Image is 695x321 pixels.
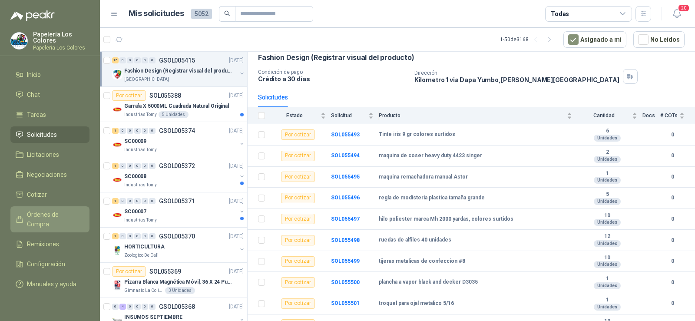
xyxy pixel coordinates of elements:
img: Company Logo [112,210,122,220]
b: maquina remachadora manual Astor [379,174,468,181]
b: 10 [577,255,637,261]
p: [DATE] [229,56,244,65]
div: 0 [149,304,156,310]
span: Solicitudes [27,130,57,139]
p: [DATE] [229,127,244,135]
b: SOL055496 [331,195,360,201]
div: 0 [149,163,156,169]
div: 0 [127,128,133,134]
a: SOL055497 [331,216,360,222]
b: 5 [577,191,637,198]
a: Por cotizarSOL055388[DATE] Company LogoGarrafa X 5000ML Cuadrada Natural OriginalIndustrias Tomy5... [100,87,247,122]
b: 0 [660,194,685,202]
div: Todas [551,9,569,19]
div: 4 [119,304,126,310]
div: 0 [127,57,133,63]
div: Unidades [594,177,621,184]
th: Producto [379,107,577,124]
a: Configuración [10,256,89,272]
div: Por cotizar [281,277,315,288]
p: [DATE] [229,268,244,276]
button: Asignado a mi [563,31,626,48]
th: # COTs [660,107,695,124]
span: Licitaciones [27,150,59,159]
a: 1 0 0 0 0 0 GSOL005372[DATE] Company LogoSC00008Industrias Tomy [112,161,245,189]
a: Órdenes de Compra [10,206,89,232]
div: 0 [134,304,141,310]
div: 0 [127,233,133,239]
th: Cantidad [577,107,642,124]
span: Órdenes de Compra [27,210,81,229]
div: 0 [119,57,126,63]
th: Solicitud [331,107,379,124]
a: Licitaciones [10,146,89,163]
div: Por cotizar [281,235,315,245]
button: 20 [669,6,685,22]
div: 1 [112,198,119,204]
a: 1 0 0 0 0 0 GSOL005370[DATE] Company LogoHORTICULTURAZoologico De Cali [112,231,245,259]
b: tijeras metalicas de confeccion #8 [379,258,465,265]
p: Gimnasio La Colina [124,287,163,294]
b: hilo poliester marca Mh 2000 yardas, colores surtidos [379,216,513,223]
div: 0 [127,304,133,310]
div: 0 [149,233,156,239]
div: 0 [134,163,141,169]
img: Company Logo [11,33,27,49]
div: Por cotizar [281,256,315,267]
a: Chat [10,86,89,103]
span: Manuales y ayuda [27,279,76,289]
div: Unidades [594,282,621,289]
p: SC00007 [124,208,146,216]
div: 0 [149,57,156,63]
b: Tinte iris 9 gr colores surtidos [379,131,455,138]
div: Unidades [594,304,621,311]
div: 15 [112,57,119,63]
b: troquel para ojal metalico 5/16 [379,300,454,307]
a: Tareas [10,106,89,123]
span: Tareas [27,110,46,119]
img: Company Logo [112,175,122,185]
a: 1 0 0 0 0 0 GSOL005371[DATE] Company LogoSC00007Industrias Tomy [112,196,245,224]
span: Inicio [27,70,41,79]
div: 1 - 50 de 3168 [500,33,556,46]
div: 0 [127,198,133,204]
div: Por cotizar [281,193,315,203]
div: Por cotizar [281,151,315,161]
div: 0 [134,233,141,239]
b: SOL055495 [331,174,360,180]
div: 0 [127,163,133,169]
a: SOL055498 [331,237,360,243]
b: SOL055500 [331,279,360,285]
p: GSOL005374 [159,128,195,134]
img: Company Logo [112,139,122,150]
div: Unidades [594,219,621,226]
div: 0 [142,304,148,310]
span: Configuración [27,259,65,269]
b: 0 [660,173,685,181]
b: 1 [577,297,637,304]
div: Unidades [594,240,621,247]
th: Estado [270,107,331,124]
p: Kilometro 1 via Dapa Yumbo , [PERSON_NAME][GEOGRAPHIC_DATA] [414,76,619,83]
div: 1 [112,233,119,239]
p: HORTICULTURA [124,243,165,251]
p: [DATE] [229,197,244,205]
b: 0 [660,236,685,245]
span: Producto [379,113,565,119]
a: Negociaciones [10,166,89,183]
b: 0 [660,299,685,308]
b: 0 [660,215,685,223]
b: 0 [660,152,685,160]
p: [DATE] [229,303,244,311]
div: Por cotizar [112,266,146,277]
b: 0 [660,257,685,265]
img: Company Logo [112,69,122,79]
div: 0 [149,128,156,134]
span: Cotizar [27,190,47,199]
b: ruedas de alfiles 40 unidades [379,237,451,244]
div: Por cotizar [281,214,315,224]
a: 1 0 0 0 0 0 GSOL005374[DATE] Company LogoSC00009Industrias Tomy [112,126,245,153]
span: Remisiones [27,239,59,249]
p: SC00008 [124,172,146,181]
